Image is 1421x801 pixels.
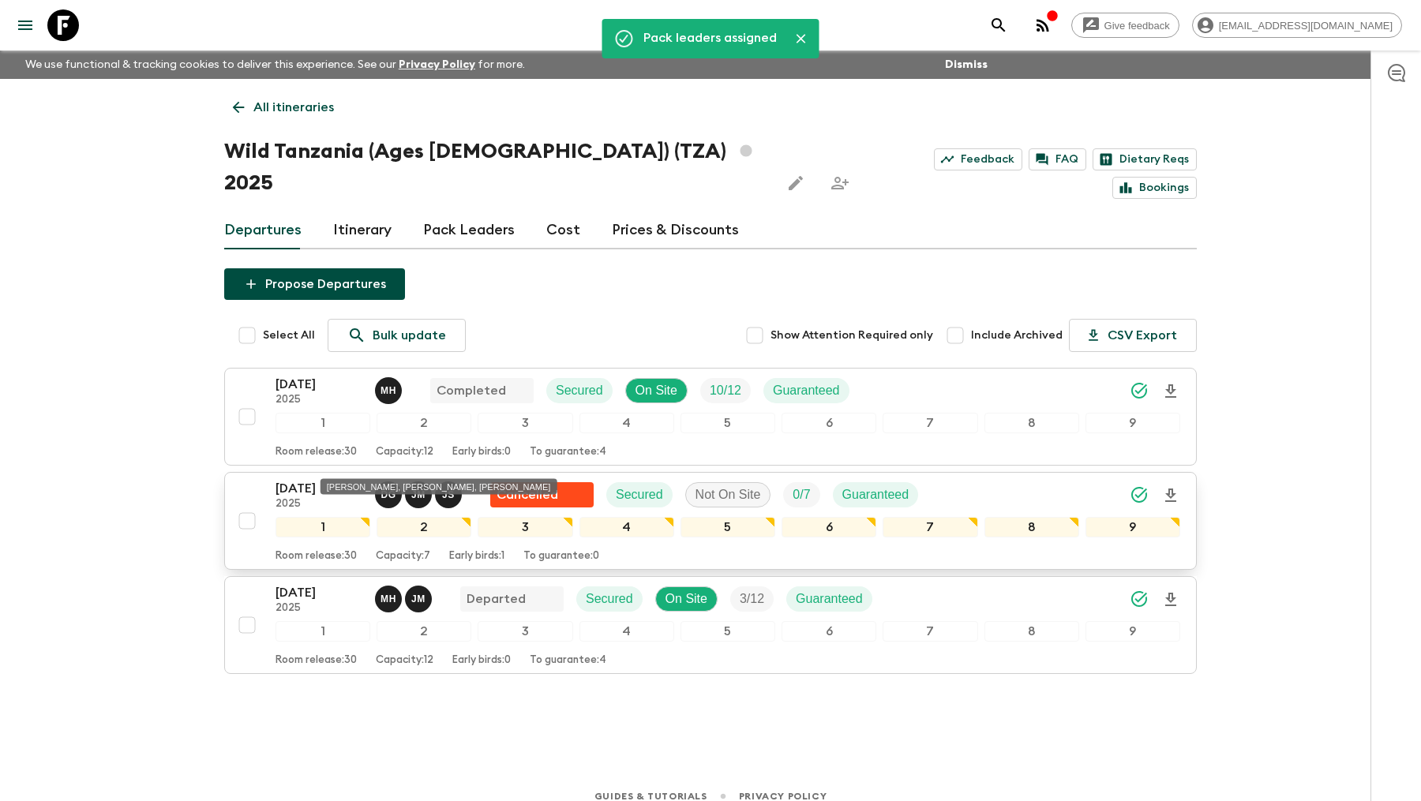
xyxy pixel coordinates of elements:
div: 2 [377,517,471,537]
div: Secured [546,378,613,403]
svg: Download Onboarding [1161,486,1180,505]
div: 2 [377,621,471,642]
p: Capacity: 12 [376,446,433,459]
a: Departures [224,211,302,249]
p: [DATE] [276,583,362,602]
div: 8 [984,517,1079,537]
a: Bulk update [328,319,466,352]
div: 6 [782,413,876,433]
div: Secured [576,586,643,612]
div: Trip Fill [700,378,751,403]
h1: Wild Tanzania (Ages [DEMOGRAPHIC_DATA]) (TZA) 2025 [224,136,767,199]
div: On Site [625,378,688,403]
div: 6 [782,517,876,537]
div: 4 [579,621,674,642]
a: Cost [546,211,580,249]
p: On Site [636,381,677,400]
a: Privacy Policy [399,59,475,70]
p: Bulk update [373,326,446,345]
p: 2025 [276,498,362,511]
p: Room release: 30 [276,654,357,667]
p: Secured [586,590,633,608]
div: 3 [478,621,572,642]
button: Propose Departures [224,268,405,300]
div: 4 [579,413,674,433]
button: Close [789,27,813,51]
div: 1 [276,517,370,537]
p: Not On Site [696,485,761,504]
span: Mbasha Halfani [375,382,405,395]
div: [PERSON_NAME], [PERSON_NAME], [PERSON_NAME] [321,479,557,495]
div: 5 [681,413,775,433]
a: All itineraries [224,92,343,123]
p: Capacity: 7 [376,550,430,563]
p: 3 / 12 [740,590,764,608]
div: 1 [276,621,370,642]
p: Early birds: 0 [452,654,511,667]
p: Secured [616,485,663,504]
span: Share this itinerary [824,167,856,199]
div: Pack leaders assigned [643,24,777,54]
p: Completed [437,381,506,400]
a: FAQ [1029,148,1086,170]
p: Early birds: 1 [449,550,504,563]
p: Early birds: 0 [452,446,511,459]
div: 7 [883,621,977,642]
p: To guarantee: 0 [523,550,599,563]
div: Not On Site [685,482,771,507]
p: To guarantee: 4 [530,446,606,459]
div: 9 [1085,413,1180,433]
div: 3 [478,517,572,537]
p: 2025 [276,602,362,615]
div: 8 [984,413,1079,433]
p: On Site [666,590,707,608]
span: Show Attention Required only [770,328,933,343]
button: search adventures [983,9,1014,41]
div: 7 [883,517,977,537]
div: 9 [1085,517,1180,537]
button: menu [9,9,41,41]
p: [DATE] [276,375,362,394]
div: 7 [883,413,977,433]
a: Prices & Discounts [612,211,739,249]
span: Select All [263,328,315,343]
a: Feedback [934,148,1022,170]
button: Dismiss [941,54,992,76]
p: [DATE] [276,479,362,498]
a: Give feedback [1071,13,1179,38]
p: Secured [556,381,603,400]
p: Guaranteed [842,485,909,504]
span: David Guthrie, Joachim Mukungu, John Singano [375,486,465,499]
a: Pack Leaders [423,211,515,249]
button: [DATE]2025David Guthrie, Joachim Mukungu, John SinganoFlash Pack cancellationSecuredNot On SiteTr... [224,472,1197,570]
p: Room release: 30 [276,446,357,459]
button: [DATE]2025Mbasha Halfani, Joachim MukunguDepartedSecuredOn SiteTrip FillGuaranteed123456789Room r... [224,576,1197,674]
p: Guaranteed [773,381,840,400]
p: 2025 [276,394,362,406]
div: 6 [782,621,876,642]
div: 8 [984,621,1079,642]
div: 1 [276,413,370,433]
button: Edit this itinerary [780,167,812,199]
p: To guarantee: 4 [530,654,606,667]
svg: Synced Successfully [1130,485,1149,504]
p: Room release: 30 [276,550,357,563]
div: 2 [377,413,471,433]
span: Give feedback [1096,20,1179,32]
svg: Download Onboarding [1161,382,1180,401]
svg: Synced Successfully [1130,590,1149,608]
button: CSV Export [1069,319,1197,352]
div: 5 [681,517,775,537]
div: Secured [606,482,673,507]
a: Bookings [1112,177,1197,199]
span: [EMAIL_ADDRESS][DOMAIN_NAME] [1210,20,1401,32]
button: [DATE]2025Mbasha HalfaniCompletedSecuredOn SiteTrip FillGuaranteed123456789Room release:30Capacit... [224,368,1197,466]
svg: Synced Successfully [1130,381,1149,400]
div: Trip Fill [783,482,819,507]
p: Capacity: 12 [376,654,433,667]
div: 9 [1085,621,1180,642]
svg: Download Onboarding [1161,590,1180,609]
div: [EMAIL_ADDRESS][DOMAIN_NAME] [1192,13,1402,38]
span: Mbasha Halfani, Joachim Mukungu [375,590,435,603]
p: Departed [467,590,526,608]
